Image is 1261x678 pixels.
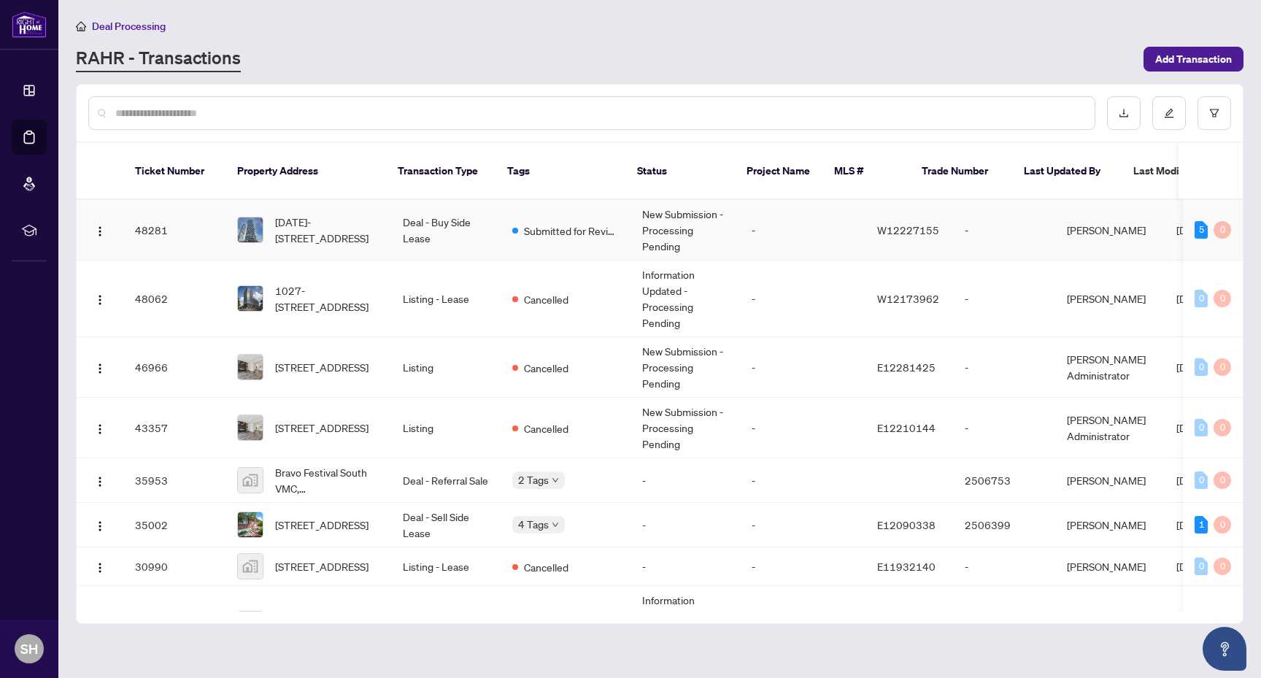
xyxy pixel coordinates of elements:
td: - [953,398,1055,458]
span: W12173962 [877,292,939,305]
div: 1 [1195,516,1208,533]
button: Open asap [1203,627,1246,671]
img: thumbnail-img [238,468,263,493]
div: 0 [1214,358,1231,376]
td: New Submission - Processing Pending [630,398,740,458]
td: [PERSON_NAME] [1055,261,1165,337]
td: Listing [391,398,501,458]
td: 30767 [123,586,225,663]
span: edit [1164,108,1174,118]
img: Logo [94,226,106,237]
button: Logo [88,555,112,578]
span: [DATE] [1176,361,1208,374]
img: thumbnail-img [238,554,263,579]
span: [STREET_ADDRESS] [275,359,369,375]
td: 48062 [123,261,225,337]
td: - [953,586,1055,663]
td: Deal - Referral Sale [391,458,501,503]
td: Listing [391,337,501,398]
span: [STREET_ADDRESS] [275,558,369,574]
span: [STREET_ADDRESS][PERSON_NAME][PERSON_NAME] [275,608,379,640]
td: 35953 [123,458,225,503]
span: download [1119,108,1129,118]
img: thumbnail-img [238,415,263,440]
td: [PERSON_NAME] Administrator [1055,337,1165,398]
td: 48281 [123,200,225,261]
span: filter [1209,108,1219,118]
span: [DATE]-[STREET_ADDRESS] [275,214,379,246]
div: 0 [1214,221,1231,239]
div: 0 [1195,471,1208,489]
span: [DATE] [1176,518,1208,531]
span: [DATE] [1176,421,1208,434]
img: thumbnail-img [238,217,263,242]
img: thumbnail-img [238,512,263,537]
td: - [630,547,740,586]
button: Logo [88,355,112,379]
button: Logo [88,218,112,242]
div: 0 [1195,290,1208,307]
td: [PERSON_NAME] [1055,503,1165,547]
img: thumbnail-img [238,355,263,380]
td: - [630,503,740,547]
td: - [953,200,1055,261]
td: [PERSON_NAME] [1055,458,1165,503]
span: E12281425 [877,361,936,374]
img: Logo [94,294,106,306]
td: [PERSON_NAME] [1055,586,1165,663]
th: Transaction Type [386,143,495,200]
td: 2506399 [953,503,1055,547]
td: Deal - Sell Side Lease [391,503,501,547]
button: Logo [88,469,112,492]
img: Logo [94,423,106,435]
th: MLS # [822,143,910,200]
span: SH [20,639,38,659]
img: Logo [94,562,106,574]
span: E12210144 [877,421,936,434]
div: 0 [1195,419,1208,436]
th: Last Modified Date [1122,143,1253,200]
span: Add Transaction [1155,47,1232,71]
td: - [953,261,1055,337]
div: 5 [1195,221,1208,239]
td: - [740,200,865,261]
td: - [953,337,1055,398]
img: Logo [94,476,106,488]
span: [DATE] [1176,292,1208,305]
td: - [740,261,865,337]
span: [DATE] [1176,560,1208,573]
span: down [552,521,559,528]
span: [DATE] [1176,474,1208,487]
button: Logo [88,287,112,310]
span: Cancelled [524,420,568,436]
span: Last Modified Date [1133,163,1222,179]
button: Logo [88,416,112,439]
img: Logo [94,363,106,374]
td: - [630,458,740,503]
span: Deal Processing [92,20,166,33]
span: [STREET_ADDRESS] [275,517,369,533]
td: 46966 [123,337,225,398]
div: 0 [1214,516,1231,533]
span: down [552,477,559,484]
td: Listing - Lease [391,261,501,337]
th: Trade Number [910,143,1012,200]
th: Project Name [735,143,822,200]
td: - [740,398,865,458]
span: [STREET_ADDRESS] [275,420,369,436]
span: home [76,21,86,31]
th: Property Address [225,143,386,200]
button: edit [1152,96,1186,130]
td: Deal - Buy Side Lease [391,200,501,261]
span: Submitted for Review [524,223,619,239]
td: [PERSON_NAME] [1055,547,1165,586]
img: logo [12,11,47,38]
td: - [740,337,865,398]
div: 0 [1214,558,1231,575]
span: E12090338 [877,518,936,531]
span: Cancelled [524,559,568,575]
div: 0 [1214,290,1231,307]
button: Logo [88,513,112,536]
button: download [1107,96,1141,130]
td: 2506753 [953,458,1055,503]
